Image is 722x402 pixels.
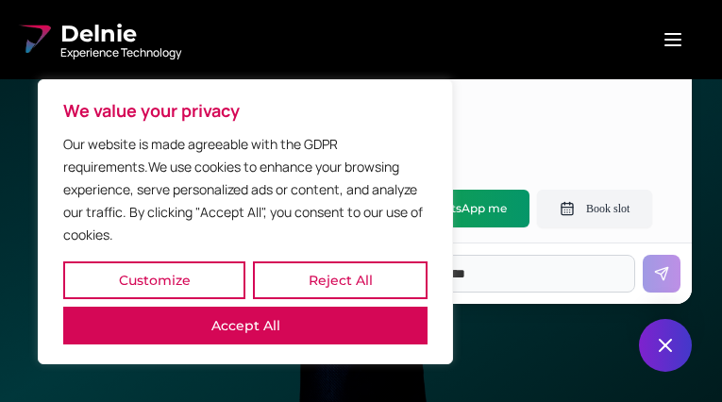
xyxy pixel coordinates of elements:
[537,190,652,227] button: Book slot
[63,307,428,344] button: Accept All
[639,21,707,59] button: Open menu
[63,133,428,246] p: Our website is made agreeable with the GDPR requirements.We use cookies to enhance your browsing ...
[63,261,245,299] button: Customize
[639,319,692,372] button: Close chat
[15,21,53,59] img: Delnie Logo
[63,99,428,122] p: We value your privacy
[15,19,181,60] a: Delnie Logo Full
[253,261,428,299] button: Reject All
[60,19,181,49] span: Delnie
[60,45,181,60] span: Experience Technology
